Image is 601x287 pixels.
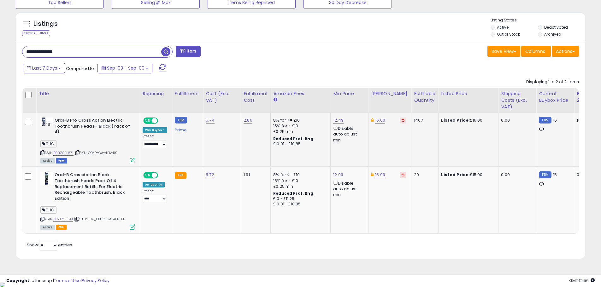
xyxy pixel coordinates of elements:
div: £15.00 [441,172,493,178]
b: Oral-B Pro Cross Action Electric Toothbrush Heads - Black (Pack of 4) [55,118,131,137]
div: Preset: [143,134,167,148]
div: seller snap | | [6,278,109,284]
b: Listed Price: [441,172,470,178]
small: FBM [175,117,187,123]
div: Current Buybox Price [539,90,571,104]
span: FBM [56,158,67,164]
a: 15.99 [375,172,385,178]
div: Disable auto adjust min [333,125,363,143]
button: Last 7 Days [23,63,65,73]
span: CHC [40,140,56,147]
span: CHC [40,206,56,214]
div: BB Share 24h. [577,90,600,104]
img: 41YqSqBOhmL._SL40_.jpg [40,172,53,185]
a: B0BZSBL871 [53,150,74,156]
span: OFF [157,173,167,178]
div: Cost (Exc. VAT) [206,90,238,104]
div: Amazon AI [143,182,165,187]
div: Preset: [143,189,167,203]
div: Fulfillment [175,90,200,97]
div: Fulfillment Cost [244,90,268,104]
span: | SKU: OB-P-CA-4PK-BK [74,150,117,155]
div: Repricing [143,90,169,97]
div: 1407 [414,118,433,123]
div: Win BuyBox * [143,127,167,133]
a: 5.72 [206,172,214,178]
div: 8% for <= £10 [273,118,326,123]
span: 15 [553,172,557,178]
span: Sep-03 - Sep-09 [107,65,144,71]
span: OFF [157,118,167,123]
span: Compared to: [66,66,95,72]
a: 16.00 [375,117,385,123]
b: Reduced Prof. Rng. [273,191,315,196]
div: 0% [577,172,598,178]
a: B07KYTFFJK [53,216,73,222]
button: Filters [176,46,200,57]
div: 0.00 [501,172,531,178]
div: Min Price [333,90,366,97]
label: Deactivated [544,25,568,30]
div: £10 - £11.25 [273,196,326,202]
small: Amazon Fees. [273,97,277,103]
a: 12.49 [333,117,344,123]
div: 29 [414,172,433,178]
img: 419XQYOmAiL._SL40_.jpg [40,118,53,126]
h5: Listings [33,20,58,28]
div: 0.00 [501,118,531,123]
span: FBA [56,225,67,230]
div: £10.01 - £10.85 [273,141,326,147]
div: 15% for > £10 [273,123,326,129]
span: ON [144,118,152,123]
button: Columns [521,46,551,57]
small: FBM [539,117,551,123]
div: Clear All Filters [22,30,50,36]
a: 5.74 [206,117,215,123]
a: 2.86 [244,117,252,123]
span: 16 [553,117,557,123]
b: Listed Price: [441,117,470,123]
span: Show: entries [27,242,72,248]
button: Save View [487,46,520,57]
div: [PERSON_NAME] [371,90,409,97]
b: Reduced Prof. Rng. [273,136,315,141]
label: Archived [544,32,561,37]
div: Prime [175,125,198,133]
span: ON [144,173,152,178]
span: All listings currently available for purchase on Amazon [40,158,55,164]
div: £0.25 min [273,184,326,189]
small: FBM [539,171,551,178]
div: 100% [577,118,598,123]
label: Active [497,25,509,30]
span: All listings currently available for purchase on Amazon [40,225,55,230]
a: Terms of Use [54,278,81,284]
div: ASIN: [40,172,135,229]
b: Oral-B CrossAction Black Toothbrush Heads Pack Of 4 Replacement Refills For Electric Rechargeable... [55,172,131,203]
span: Last 7 Days [32,65,57,71]
span: 2025-09-17 12:56 GMT [569,278,595,284]
span: | SKU: FBA_OB-P-CA-4PK-BK [74,216,125,221]
div: 8% for <= £10 [273,172,326,178]
div: Shipping Costs (Exc. VAT) [501,90,533,110]
div: Displaying 1 to 2 of 2 items [526,79,579,85]
a: 12.99 [333,172,343,178]
p: Listing States: [491,17,585,23]
a: Privacy Policy [82,278,109,284]
div: £16.00 [441,118,493,123]
div: Title [39,90,137,97]
small: FBA [175,172,186,179]
div: £10.01 - £10.85 [273,202,326,207]
strong: Copyright [6,278,29,284]
div: Amazon Fees [273,90,328,97]
label: Out of Stock [497,32,520,37]
button: Actions [552,46,579,57]
div: Disable auto adjust min [333,180,363,198]
div: 1.91 [244,172,266,178]
div: ASIN: [40,118,135,163]
div: Listed Price [441,90,496,97]
span: Columns [525,48,545,55]
div: Fulfillable Quantity [414,90,436,104]
div: 15% for > £10 [273,178,326,184]
div: £0.25 min [273,129,326,135]
button: Sep-03 - Sep-09 [97,63,152,73]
